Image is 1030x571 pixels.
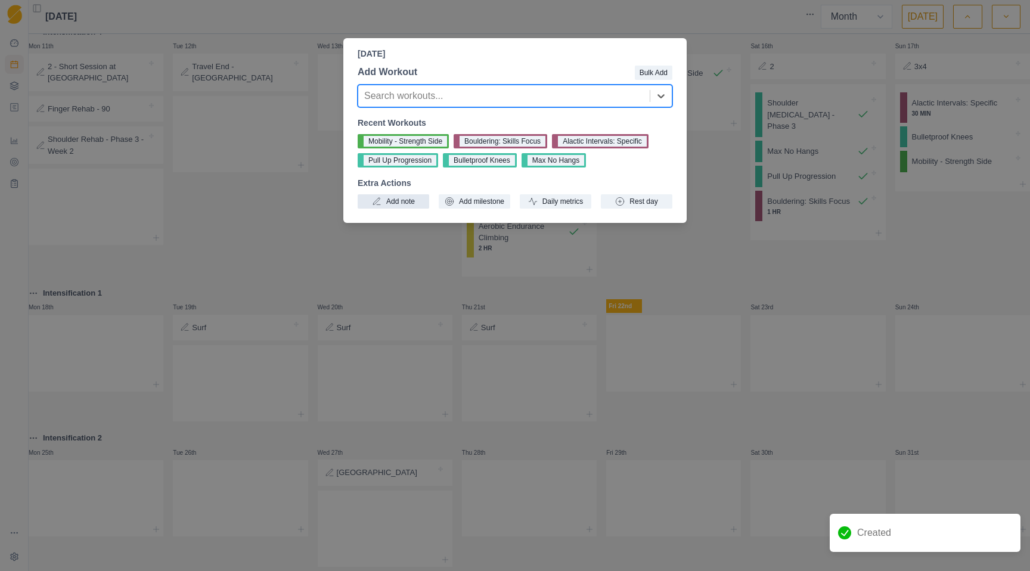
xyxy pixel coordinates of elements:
[358,117,672,129] p: Recent Workouts
[358,48,672,60] p: [DATE]
[358,177,672,190] p: Extra Actions
[454,134,547,148] button: Bouldering: Skills Focus
[358,65,417,79] p: Add Workout
[358,194,429,209] button: Add note
[635,66,672,80] button: Bulk Add
[358,153,438,167] button: Pull Up Progression
[439,194,510,209] button: Add milestone
[552,134,649,148] button: Alactic Intervals: Specific
[601,194,672,209] button: Rest day
[520,194,591,209] button: Daily metrics
[522,153,586,167] button: Max No Hangs
[443,153,517,167] button: Bulletproof Knees
[358,134,449,148] button: Mobility - Strength Side
[830,514,1020,552] div: Created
